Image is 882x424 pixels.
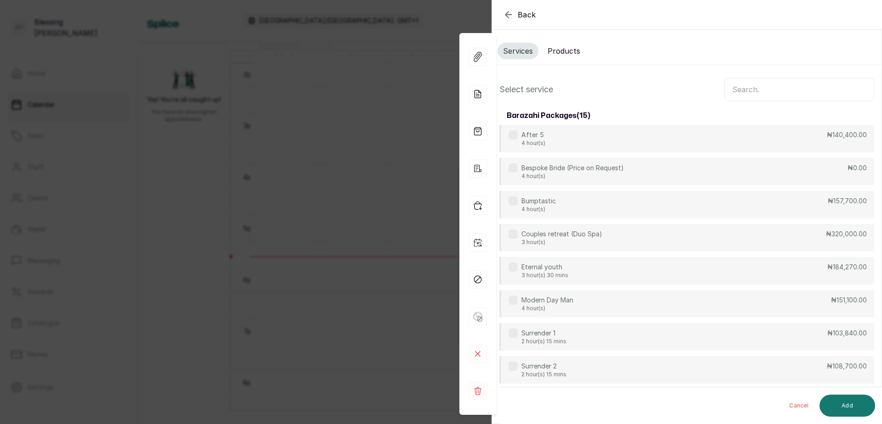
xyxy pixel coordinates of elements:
[507,110,590,121] h3: barazahi packages ( 15 )
[521,229,602,239] p: Couples retreat (Duo Spa)
[828,196,867,206] p: ₦157,700.00
[521,305,573,312] p: 4 hour(s)
[521,239,602,246] p: 3 hour(s)
[521,296,573,305] p: Modern Day Man
[498,43,538,59] button: Services
[521,272,568,279] p: 3 hour(s) 30 mins
[826,229,867,239] p: ₦320,000.00
[521,338,566,345] p: 2 hour(s) 15 mins
[782,395,816,417] button: Cancel
[521,173,624,180] p: 4 hour(s)
[820,395,875,417] button: Add
[521,163,624,173] p: Bespoke Bride (Price on Request)
[521,262,568,272] p: Eternal youth
[503,9,536,20] button: Back
[542,43,586,59] button: Products
[521,329,566,338] p: Surrender 1
[521,139,545,147] p: 4 hour(s)
[827,262,867,272] p: ₦184,270.00
[724,78,874,101] input: Search.
[521,371,566,378] p: 2 hour(s) 15 mins
[848,163,867,173] p: ₦0.00
[521,130,545,139] p: After 5
[521,196,556,206] p: Bumptastic
[521,362,566,371] p: Surrender 2
[499,83,553,96] p: Select service
[827,130,867,139] p: ₦140,400.00
[827,362,867,371] p: ₦108,700.00
[831,296,867,305] p: ₦151,100.00
[827,329,867,338] p: ₦103,840.00
[521,206,556,213] p: 4 hour(s)
[518,9,536,20] span: Back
